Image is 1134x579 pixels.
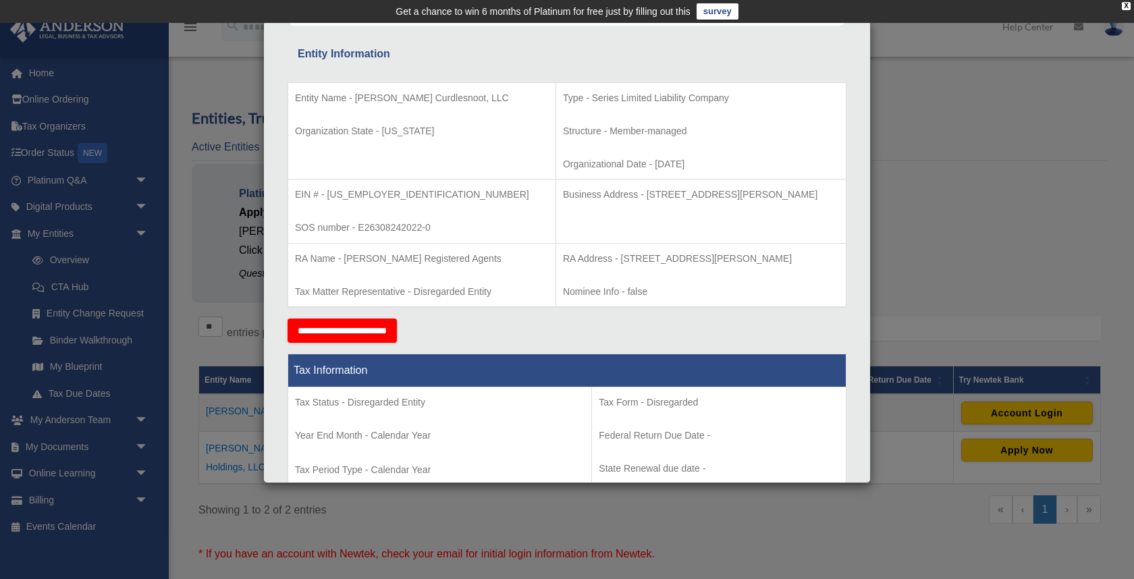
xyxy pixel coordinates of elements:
[599,394,839,411] p: Tax Form - Disregarded
[563,156,839,173] p: Organizational Date - [DATE]
[295,123,549,140] p: Organization State - [US_STATE]
[697,3,738,20] a: survey
[295,90,549,107] p: Entity Name - [PERSON_NAME] Curdlesnoot, LLC
[295,186,549,203] p: EIN # - [US_EMPLOYER_IDENTIFICATION_NUMBER]
[295,219,549,236] p: SOS number - E26308242022-0
[599,460,839,477] p: State Renewal due date -
[295,394,585,411] p: Tax Status - Disregarded Entity
[295,250,549,267] p: RA Name - [PERSON_NAME] Registered Agents
[295,427,585,444] p: Year End Month - Calendar Year
[396,3,691,20] div: Get a chance to win 6 months of Platinum for free just by filling out this
[288,354,846,387] th: Tax Information
[298,45,836,63] div: Entity Information
[563,186,839,203] p: Business Address - [STREET_ADDRESS][PERSON_NAME]
[1122,2,1131,10] div: close
[563,250,839,267] p: RA Address - [STREET_ADDRESS][PERSON_NAME]
[295,283,549,300] p: Tax Matter Representative - Disregarded Entity
[599,427,839,444] p: Federal Return Due Date -
[288,387,592,487] td: Tax Period Type - Calendar Year
[563,123,839,140] p: Structure - Member-managed
[563,90,839,107] p: Type - Series Limited Liability Company
[563,283,839,300] p: Nominee Info - false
